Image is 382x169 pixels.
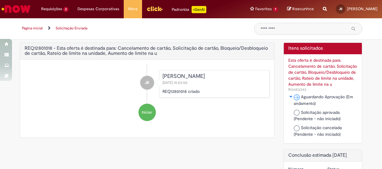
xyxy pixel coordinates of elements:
img: Solicitação aprovada (Pendente - não iniciado) [294,110,300,116]
h2: REQ12801018 - Esta oferta é destinada para: Cancelamento de cartão, Solicitação de cartão, Bloque... [25,46,270,56]
span: JB [145,76,149,90]
ul: Histórico de tíquete [25,64,270,127]
div: Padroniza [172,6,206,13]
img: Solicitação cancelada (Pendente - não iniciado) [294,125,300,131]
span: Requisições [41,6,62,12]
p: REQ12801018 criado [162,88,266,94]
p: +GenAi [192,6,206,13]
li: Jonas Bovet [25,70,270,98]
h2: Conclusão estimada [DATE] [288,153,358,158]
span: JB [339,7,342,11]
span: Solicitação aprovada (Pendente - não iniciado) [294,110,341,122]
span: More [128,6,138,12]
div: Esta oferta é destinada para: Cancelamento de cartão, Solicitação de cartão, Bloqueio/Desbloqueio... [288,57,358,87]
h2: Itens solicitados [288,46,358,51]
ul: Trilhas de página [20,23,245,34]
span: [PERSON_NAME] [347,6,377,11]
button: Aguardando Aprovação Alternar a exibição do estado da fase para Cartão Corporativo Fundo Fixo [288,94,294,100]
span: 7 [273,7,278,12]
a: Esta oferta é destinada para: Cancelamento de cartão, Solicitação de cartão, Bloqueio/Desbloqueio... [288,57,358,92]
img: click_logo_yellow_360x200.png [147,4,163,13]
span: Número [288,87,306,92]
span: Aguardando Aprovação (Em andamento) [294,94,353,106]
span: Iniciar [142,110,152,115]
a: Página inicial [22,26,43,31]
span: R13453343 [288,87,306,92]
a: Rascunhos [287,6,314,12]
span: 2 [63,7,68,12]
span: Favoritos [255,6,272,12]
img: Aguardando Aprovação (Em andamento) [294,94,300,100]
span: Solicitação cancelada (Pendente - não iniciado) [294,125,342,137]
span: Despesas Corporativas [77,6,119,12]
a: Solicitação Enviada [56,26,87,31]
span: [DATE] 15:53:50 [162,80,189,85]
span: Rascunhos [292,6,314,12]
img: ServiceNow [1,3,32,15]
img: Expandir o estado da solicitação [289,95,293,99]
div: Jonas Bovet [140,76,154,90]
div: [PERSON_NAME] [162,73,266,79]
